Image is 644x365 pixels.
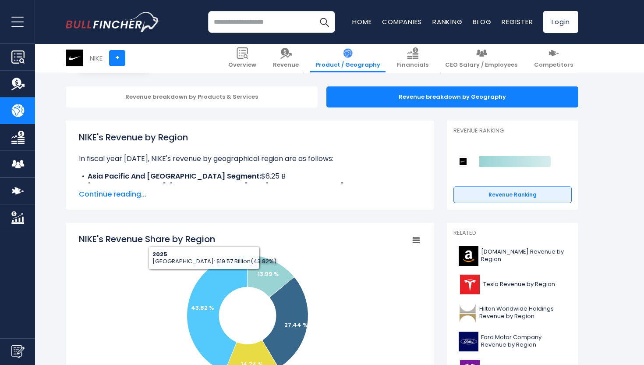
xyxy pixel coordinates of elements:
[534,61,573,69] span: Competitors
[453,301,572,325] a: Hilton Worldwide Holdings Revenue by Region
[284,321,308,329] text: 27.44 %
[445,61,517,69] span: CEO Salary / Employees
[459,275,481,294] img: TSLA logo
[459,246,478,266] img: AMZN logo
[502,17,533,26] a: Register
[258,270,279,278] text: 13.99 %
[223,44,262,72] a: Overview
[66,12,160,32] a: Go to homepage
[79,131,421,144] h1: NIKE's Revenue by Region
[66,50,83,66] img: NKE logo
[453,272,572,297] a: Tesla Revenue by Region
[481,248,566,263] span: [DOMAIN_NAME] Revenue by Region
[481,334,566,349] span: Ford Motor Company Revenue by Region
[66,86,318,107] div: Revenue breakdown by Products & Services
[79,154,421,164] p: In fiscal year [DATE], NIKE's revenue by geographical region are as follows:
[440,44,523,72] a: CEO Salary / Employees
[66,12,160,32] img: bullfincher logo
[453,127,572,135] p: Revenue Ranking
[352,17,372,26] a: Home
[432,17,462,26] a: Ranking
[459,303,477,323] img: HLT logo
[315,61,380,69] span: Product / Geography
[479,305,566,320] span: Hilton Worldwide Holdings Revenue by Region
[313,11,335,33] button: Search
[529,44,578,72] a: Competitors
[90,53,103,63] div: NIKE
[268,44,304,72] a: Revenue
[453,229,572,237] p: Related
[310,44,386,72] a: Product / Geography
[453,186,572,203] a: Revenue Ranking
[79,182,421,192] li: $12.26 B
[392,44,434,72] a: Financials
[109,50,125,66] a: +
[483,281,555,288] span: Tesla Revenue by Region
[397,61,428,69] span: Financials
[459,332,478,351] img: F logo
[88,182,380,192] b: [GEOGRAPHIC_DATA], [GEOGRAPHIC_DATA] And [GEOGRAPHIC_DATA] Segment:
[543,11,578,33] a: Login
[473,17,491,26] a: Blog
[273,61,299,69] span: Revenue
[458,156,468,167] img: NIKE competitors logo
[326,86,578,107] div: Revenue breakdown by Geography
[79,189,421,200] span: Continue reading...
[88,171,261,181] b: Asia Pacific And [GEOGRAPHIC_DATA] Segment:
[191,304,214,312] text: 43.82 %
[79,233,215,245] tspan: NIKE's Revenue Share by Region
[79,171,421,182] li: $6.25 B
[228,61,256,69] span: Overview
[453,329,572,354] a: Ford Motor Company Revenue by Region
[453,244,572,268] a: [DOMAIN_NAME] Revenue by Region
[382,17,422,26] a: Companies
